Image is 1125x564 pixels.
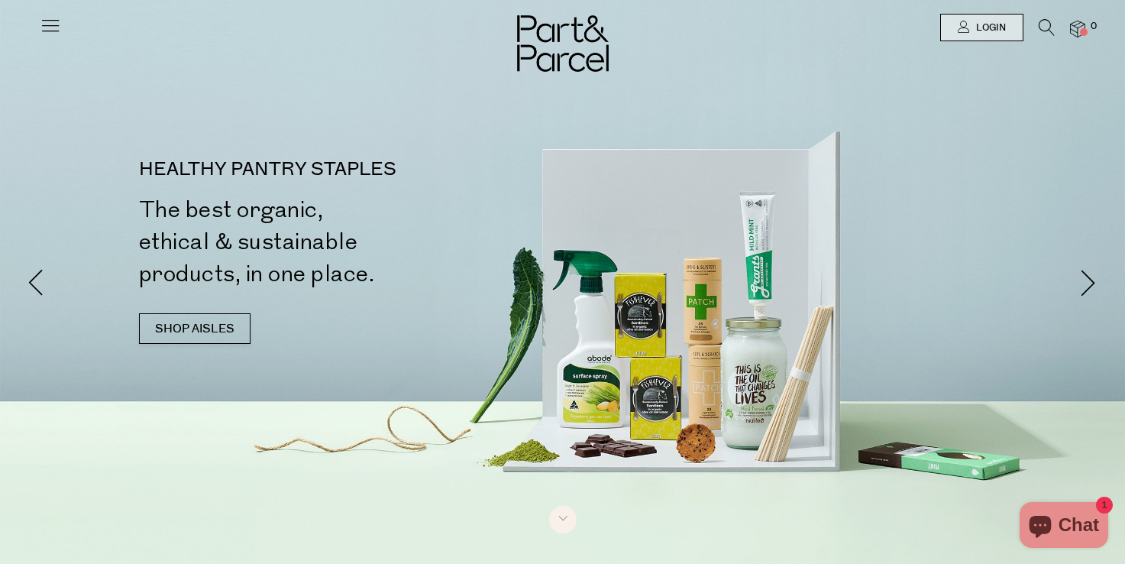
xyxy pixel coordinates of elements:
[517,15,609,72] img: Part&Parcel
[940,14,1023,41] a: Login
[1015,502,1113,552] inbox-online-store-chat: Shopify online store chat
[972,21,1006,34] span: Login
[139,194,569,290] h2: The best organic, ethical & sustainable products, in one place.
[1087,20,1101,34] span: 0
[139,160,569,179] p: HEALTHY PANTRY STAPLES
[139,313,251,344] a: SHOP AISLES
[1070,21,1085,37] a: 0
